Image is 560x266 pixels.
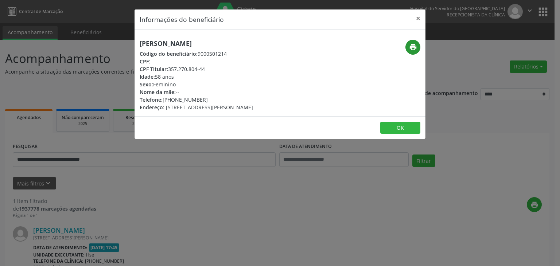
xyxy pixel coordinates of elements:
button: Close [411,9,425,27]
button: print [405,40,420,55]
button: OK [380,122,420,134]
div: Feminino [140,81,253,88]
i: print [409,43,417,51]
span: CPF: [140,58,150,65]
span: Sexo: [140,81,153,88]
div: 9000501214 [140,50,253,58]
span: CPF Titular: [140,66,168,73]
span: [STREET_ADDRESS][PERSON_NAME] [166,104,253,111]
span: Idade: [140,73,155,80]
div: 58 anos [140,73,253,81]
h5: Informações do beneficiário [140,15,224,24]
div: [PHONE_NUMBER] [140,96,253,103]
h5: [PERSON_NAME] [140,40,253,47]
div: -- [140,58,253,65]
div: 357.270.804-44 [140,65,253,73]
span: Nome da mãe: [140,89,176,95]
span: Código do beneficiário: [140,50,198,57]
span: Endereço: [140,104,164,111]
span: Telefone: [140,96,163,103]
div: -- [140,88,253,96]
